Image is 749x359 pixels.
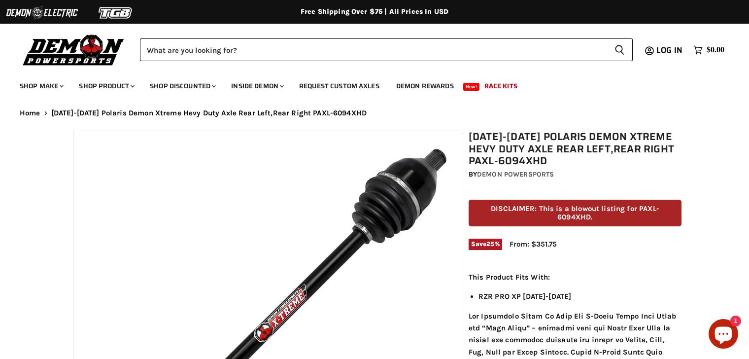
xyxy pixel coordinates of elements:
[706,319,741,351] inbox-online-store-chat: Shopify online store chat
[51,109,367,117] span: [DATE]-[DATE] Polaris Demon Xtreme Hevy Duty Axle Rear Left,Rear Right PAXL-6094XHD
[12,72,722,96] ul: Main menu
[140,38,607,61] input: Search
[389,76,461,96] a: Demon Rewards
[20,109,40,117] a: Home
[79,3,153,22] img: TGB Logo 2
[486,240,494,248] span: 25
[477,76,525,96] a: Race Kits
[142,76,222,96] a: Shop Discounted
[469,169,681,180] div: by
[20,32,128,67] img: Demon Powersports
[707,45,724,55] span: $0.00
[469,239,502,250] span: Save %
[71,76,140,96] a: Shop Product
[469,200,681,227] p: DISCLAIMER: This is a blowout listing for PAXL-6094XHD.
[469,131,681,167] h1: [DATE]-[DATE] Polaris Demon Xtreme Hevy Duty Axle Rear Left,Rear Right PAXL-6094XHD
[478,290,681,302] li: RZR PRO XP [DATE]-[DATE]
[688,43,729,57] a: $0.00
[463,83,480,91] span: New!
[224,76,290,96] a: Inside Demon
[477,170,554,179] a: Demon Powersports
[652,46,688,55] a: Log in
[510,240,557,249] span: From: $351.75
[607,38,633,61] button: Search
[656,44,682,56] span: Log in
[292,76,387,96] a: Request Custom Axles
[140,38,633,61] form: Product
[469,271,681,283] p: This Product Fits With:
[12,76,69,96] a: Shop Make
[5,3,79,22] img: Demon Electric Logo 2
